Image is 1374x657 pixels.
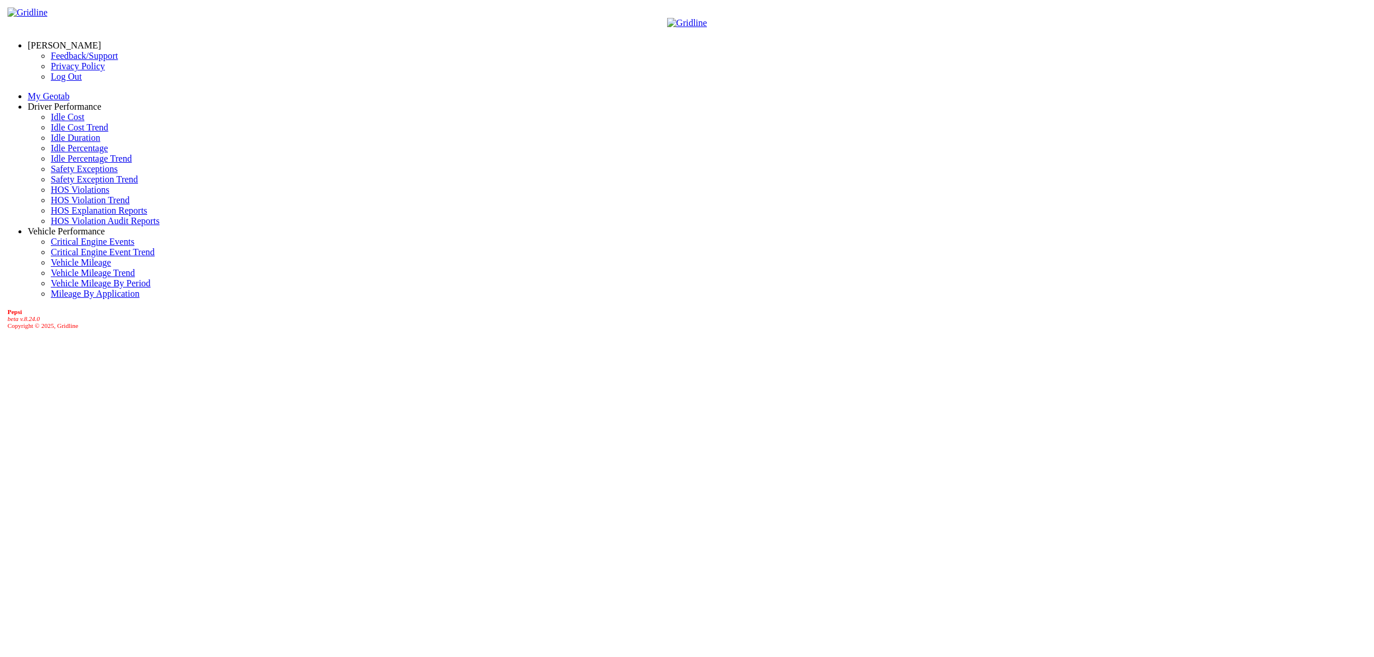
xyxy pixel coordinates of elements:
[51,216,160,226] a: HOS Violation Audit Reports
[51,154,132,163] a: Idle Percentage Trend
[51,174,138,184] a: Safety Exception Trend
[51,143,108,153] a: Idle Percentage
[51,237,134,247] a: Critical Engine Events
[51,185,109,195] a: HOS Violations
[8,308,22,315] b: Pepsi
[51,122,108,132] a: Idle Cost Trend
[28,102,102,111] a: Driver Performance
[28,40,101,50] a: [PERSON_NAME]
[51,195,130,205] a: HOS Violation Trend
[51,112,84,122] a: Idle Cost
[28,91,69,101] a: My Geotab
[51,278,151,288] a: Vehicle Mileage By Period
[51,72,82,81] a: Log Out
[667,18,707,28] img: Gridline
[51,247,155,257] a: Critical Engine Event Trend
[8,8,47,18] img: Gridline
[51,206,147,215] a: HOS Explanation Reports
[8,315,40,322] i: beta v.8.24.0
[8,308,1369,329] div: Copyright © 2025, Gridline
[51,289,140,298] a: Mileage By Application
[51,164,118,174] a: Safety Exceptions
[51,257,111,267] a: Vehicle Mileage
[28,226,105,236] a: Vehicle Performance
[51,61,105,71] a: Privacy Policy
[51,133,100,143] a: Idle Duration
[51,268,135,278] a: Vehicle Mileage Trend
[51,51,118,61] a: Feedback/Support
